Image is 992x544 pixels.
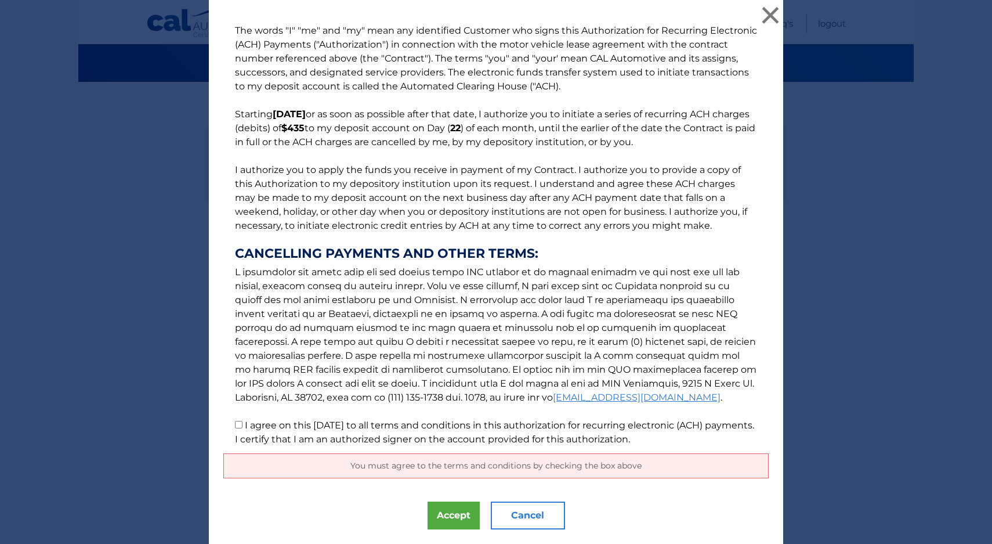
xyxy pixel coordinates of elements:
[553,392,721,403] a: [EMAIL_ADDRESS][DOMAIN_NAME]
[235,247,757,261] strong: CANCELLING PAYMENTS AND OTHER TERMS:
[223,24,769,446] p: The words "I" "me" and "my" mean any identified Customer who signs this Authorization for Recurri...
[281,123,305,134] b: $435
[273,109,306,120] b: [DATE]
[235,420,754,445] label: I agree on this [DATE] to all terms and conditions in this authorization for recurring electronic...
[450,123,461,134] b: 22
[491,502,565,529] button: Cancel
[759,3,782,27] button: ×
[350,460,642,471] span: You must agree to the terms and conditions by checking the box above
[428,502,480,529] button: Accept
